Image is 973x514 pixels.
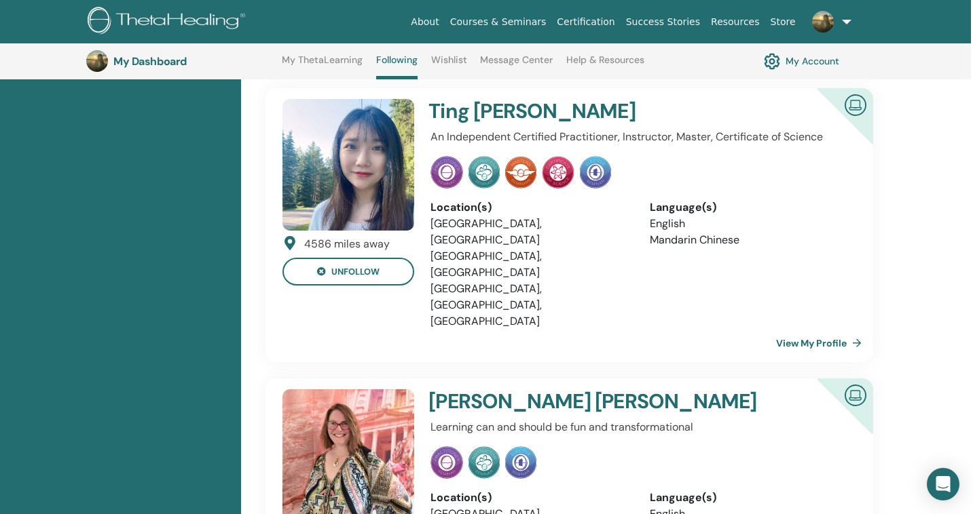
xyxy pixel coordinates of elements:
[566,54,644,76] a: Help & Resources
[650,216,848,232] li: English
[480,54,553,76] a: Message Center
[621,9,705,35] a: Success Stories
[776,330,867,357] a: View My Profile
[764,50,839,73] a: My Account
[650,199,848,216] div: Language(s)
[430,419,848,435] p: Learning can and should be fun and transformational
[430,490,629,506] div: Location(s)
[113,55,249,68] h3: My Dashboard
[795,88,873,166] div: Certified Online Instructor
[376,54,418,79] a: Following
[428,99,777,123] h4: Ting [PERSON_NAME]
[650,232,848,248] li: Mandarin Chinese
[282,54,363,76] a: My ThetaLearning
[428,389,777,414] h4: [PERSON_NAME] [PERSON_NAME]
[88,7,250,37] img: logo.png
[812,11,834,33] img: default.jpg
[765,9,801,35] a: Store
[764,50,780,73] img: cog.svg
[430,216,629,248] li: [GEOGRAPHIC_DATA], [GEOGRAPHIC_DATA]
[650,490,848,506] div: Language(s)
[405,9,444,35] a: About
[839,89,872,119] img: Certified Online Instructor
[282,99,414,231] img: default.jpg
[705,9,765,35] a: Resources
[86,50,108,72] img: default.jpg
[430,281,629,330] li: [GEOGRAPHIC_DATA], [GEOGRAPHIC_DATA], [GEOGRAPHIC_DATA]
[430,248,629,281] li: [GEOGRAPHIC_DATA], [GEOGRAPHIC_DATA]
[430,129,848,145] p: An Independent Certified Practitioner, Instructor, Master, Certificate of Science
[445,9,552,35] a: Courses & Seminars
[551,9,620,35] a: Certification
[431,54,467,76] a: Wishlist
[927,468,959,500] div: Open Intercom Messenger
[304,236,390,252] div: 4586 miles away
[839,379,872,410] img: Certified Online Instructor
[282,258,414,285] button: unfollow
[795,378,873,456] div: Certified Online Instructor
[430,199,629,216] div: Location(s)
